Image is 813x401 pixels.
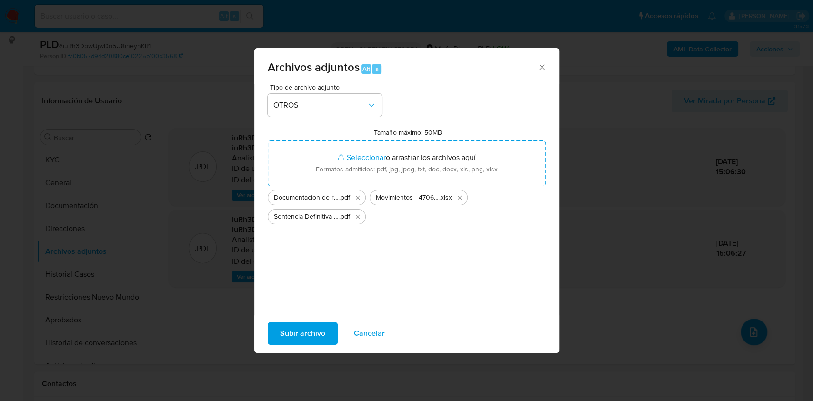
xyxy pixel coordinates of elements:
span: .xlsx [439,193,452,202]
span: .pdf [339,193,350,202]
span: Documentacion de respaldo [274,193,339,202]
span: Movimientos - 470673491 [376,193,439,202]
span: Subir archivo [280,323,325,344]
button: Cerrar [537,62,546,71]
button: Subir archivo [268,322,338,345]
label: Tamaño máximo: 50MB [374,128,442,137]
span: Archivos adjuntos [268,59,360,75]
span: Sentencia Definitiva (Juicio) [274,212,339,221]
button: Cancelar [341,322,397,345]
span: OTROS [273,100,367,110]
span: .pdf [339,212,350,221]
button: Eliminar Movimientos - 470673491.xlsx [454,192,465,203]
button: Eliminar Documentacion de respaldo.pdf [352,192,363,203]
span: Tipo de archivo adjunto [270,84,384,90]
span: Alt [362,64,370,73]
span: Cancelar [354,323,385,344]
span: a [375,64,379,73]
button: Eliminar Sentencia Definitiva (Juicio).pdf [352,211,363,222]
ul: Archivos seleccionados [268,186,546,224]
button: OTROS [268,94,382,117]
